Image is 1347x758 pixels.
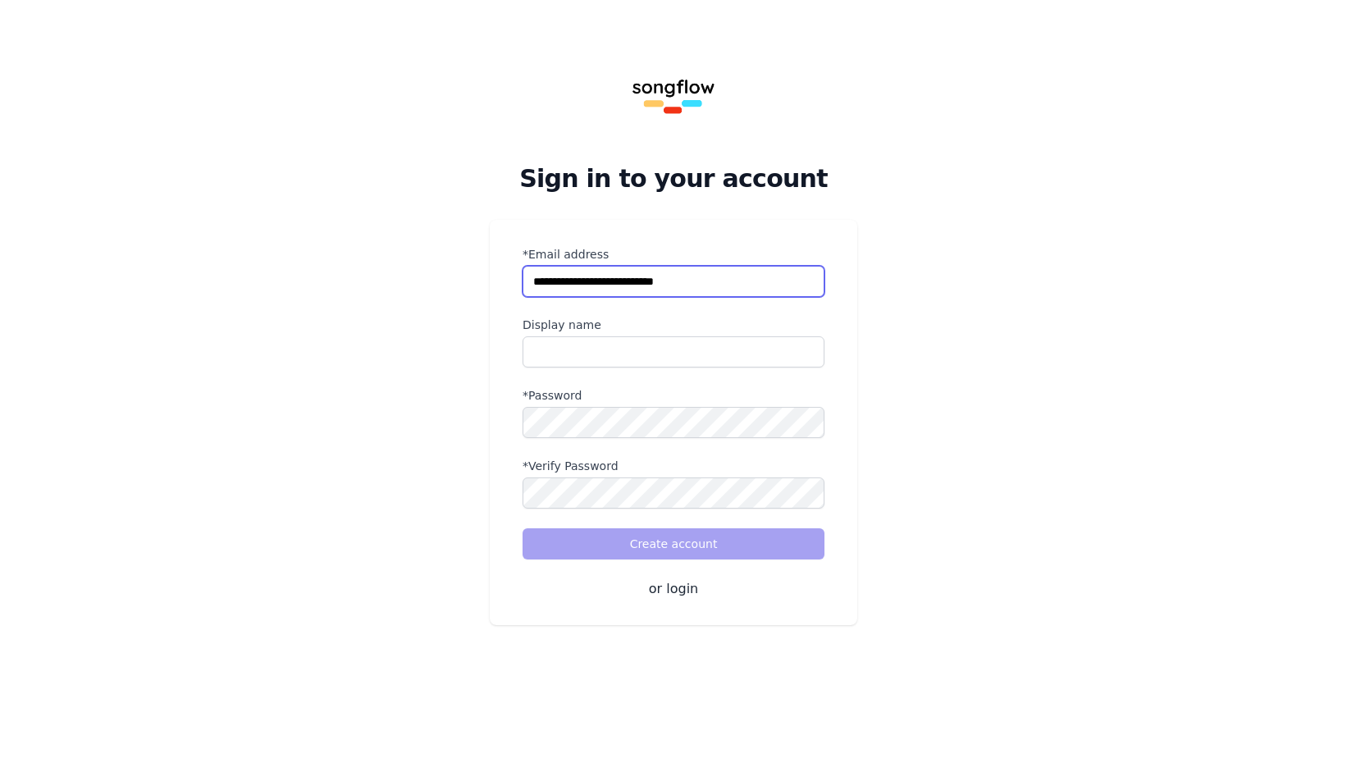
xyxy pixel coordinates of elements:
[621,39,726,144] img: Songflow
[523,528,824,559] button: Create account
[490,164,857,194] h2: Sign in to your account
[523,387,824,404] label: *Password
[523,246,824,263] label: *Email address
[523,579,824,599] button: or login
[523,458,824,474] label: *Verify Password
[523,317,824,333] label: Display name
